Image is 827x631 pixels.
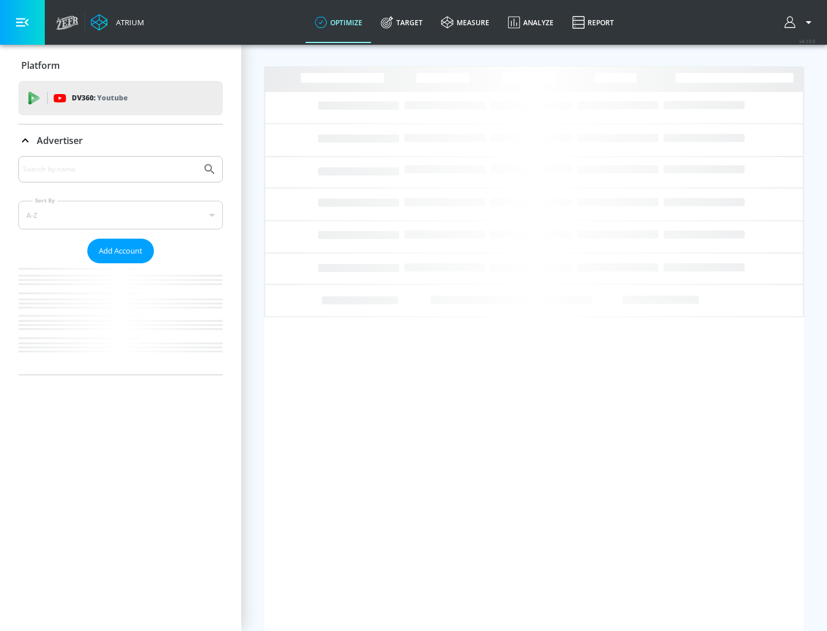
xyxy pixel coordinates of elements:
div: Atrium [111,17,144,28]
nav: list of Advertiser [18,263,223,375]
label: Sort By [33,197,57,204]
a: Analyze [498,2,563,43]
a: optimize [306,2,372,43]
a: Atrium [91,14,144,31]
div: A-Z [18,201,223,229]
div: Advertiser [18,156,223,375]
p: Youtube [97,92,127,104]
div: Platform [18,49,223,81]
button: Add Account [87,239,154,263]
span: Add Account [99,244,142,258]
p: DV360: [72,92,127,104]
input: Search by name [23,162,197,177]
p: Advertiser [37,134,83,147]
a: measure [432,2,498,43]
p: Platform [21,59,60,72]
span: v 4.19.0 [799,38,816,44]
a: Report [563,2,623,43]
div: DV360: Youtube [18,81,223,115]
div: Advertiser [18,124,223,157]
a: Target [372,2,432,43]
